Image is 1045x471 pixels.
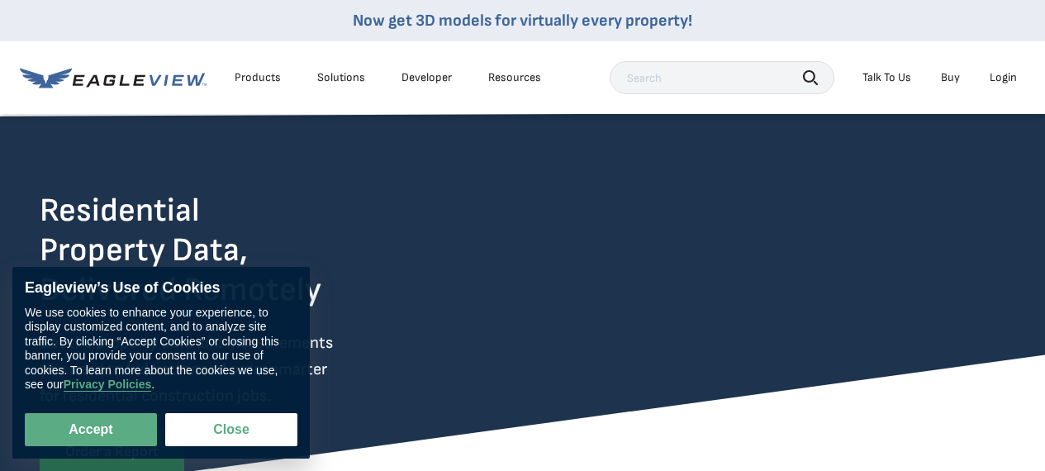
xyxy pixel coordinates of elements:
button: Close [165,413,297,446]
div: Eagleview’s Use of Cookies [25,279,297,297]
a: Developer [401,70,452,85]
h2: Residential Property Data, Delivered Remotely [40,191,321,310]
a: Buy [941,70,960,85]
button: Accept [25,413,157,446]
div: Solutions [317,70,365,85]
a: Privacy Policies [64,378,152,392]
a: Now get 3D models for virtually every property! [353,11,692,31]
input: Search [610,61,834,94]
div: Resources [488,70,541,85]
div: We use cookies to enhance your experience, to display customized content, and to analyze site tra... [25,306,297,392]
div: Login [990,70,1017,85]
div: Talk To Us [862,70,911,85]
div: Products [235,70,281,85]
